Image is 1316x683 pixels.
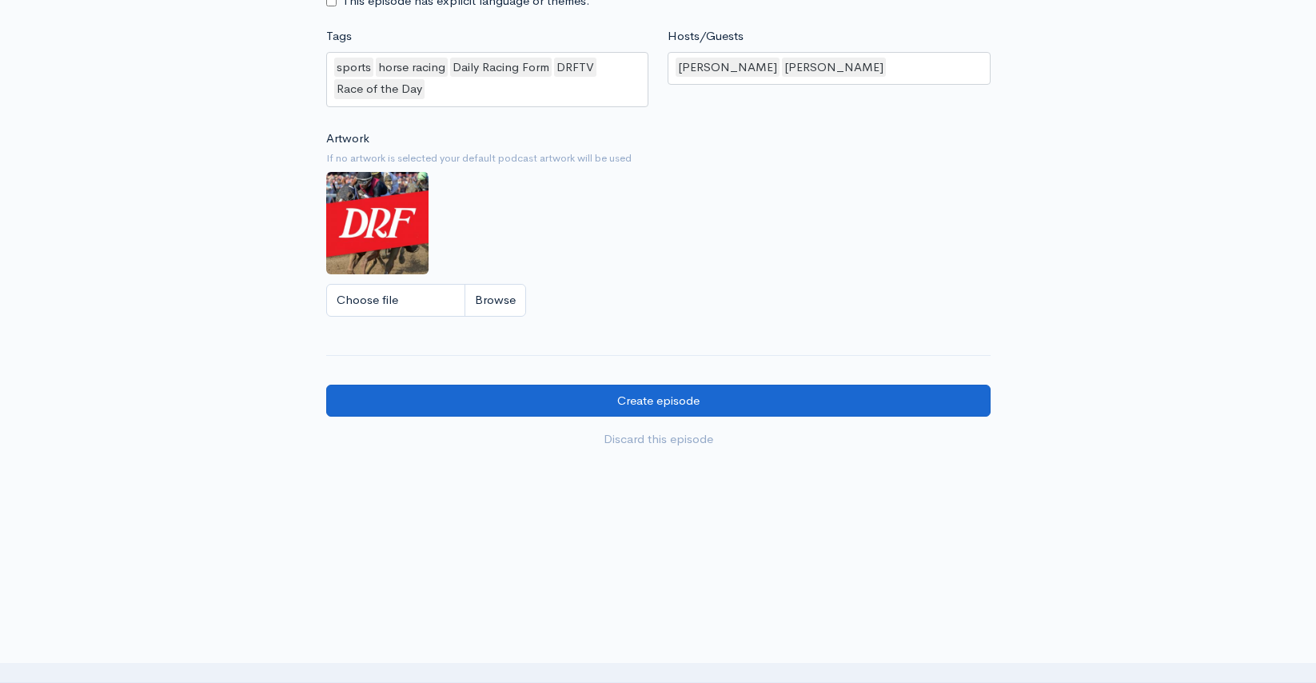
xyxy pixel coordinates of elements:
[334,58,373,78] div: sports
[326,385,991,417] input: Create episode
[326,130,369,148] label: Artwork
[676,58,780,78] div: [PERSON_NAME]
[334,79,425,99] div: Race of the Day
[376,58,448,78] div: horse racing
[450,58,552,78] div: Daily Racing Form
[326,150,991,166] small: If no artwork is selected your default podcast artwork will be used
[782,58,886,78] div: [PERSON_NAME]
[326,27,352,46] label: Tags
[554,58,596,78] div: DRFTV
[668,27,744,46] label: Hosts/Guests
[326,423,991,456] a: Discard this episode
